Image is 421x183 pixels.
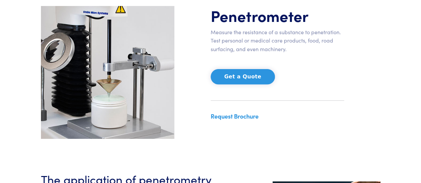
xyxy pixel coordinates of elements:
p: Measure the resistance of a substance to penetration. Test personal or medical care products, foo... [211,28,344,53]
a: Request Brochure [211,112,259,120]
h1: Penetrometer [211,6,344,25]
button: Get a Quote [211,69,275,84]
img: penetrometer.jpg [41,6,174,139]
